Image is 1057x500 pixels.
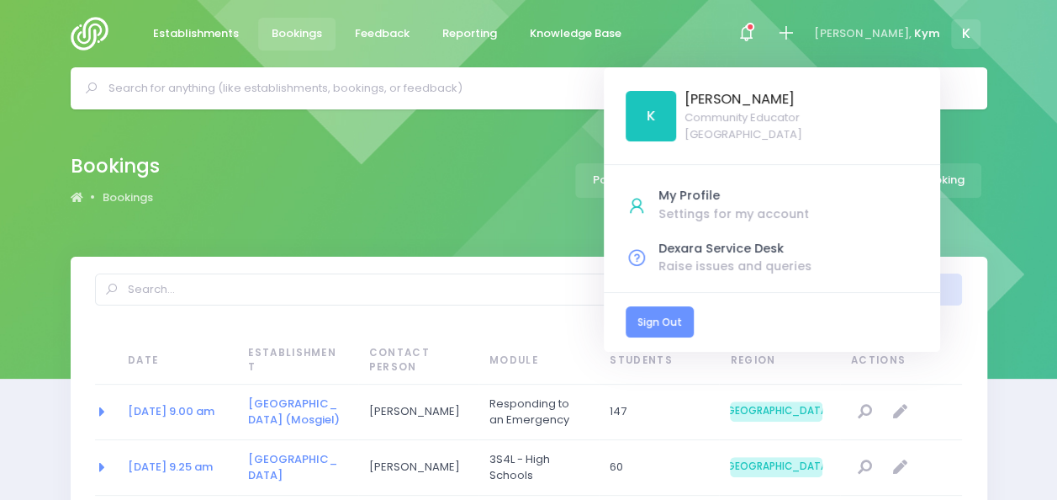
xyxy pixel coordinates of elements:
[489,396,582,428] span: Responding to an Emergency
[684,109,800,125] span: Community Educator
[237,440,357,496] td: Hagley Community College
[140,18,253,51] a: Establishments
[369,346,462,375] span: Contact Person
[489,354,582,369] span: Module
[684,89,795,109] div: [PERSON_NAME]
[117,385,237,440] td: 2026-07-20 09:00:00
[355,25,410,42] span: Feedback
[248,451,337,484] a: [GEOGRAPHIC_DATA]
[358,385,478,440] td: Judy Baine
[626,91,676,141] span: K
[604,179,940,231] a: My Profile Settings for my account
[730,457,822,477] span: [GEOGRAPHIC_DATA]
[575,163,724,198] a: Postponed Bookings
[108,76,964,101] input: Search for anything (like establishments, bookings, or feedback)
[103,189,153,206] a: Bookings
[658,187,918,205] div: My Profile
[71,155,160,178] h2: Bookings
[730,354,822,369] span: Region
[626,306,694,338] a: Sign Out
[358,440,478,496] td: Jasmine Lambert
[658,205,918,223] div: Settings for my account
[814,25,912,42] span: [PERSON_NAME],
[730,402,822,422] span: [GEOGRAPHIC_DATA]
[840,440,962,496] td: null
[851,398,879,426] a: View
[248,396,340,428] a: [GEOGRAPHIC_DATA] (Mosgiel)
[128,354,220,369] span: Date
[914,25,940,42] span: Kym
[610,459,702,476] span: 60
[599,385,719,440] td: 147
[610,403,702,420] span: 147
[248,346,341,375] span: Establishment
[71,17,119,51] img: Logo
[851,354,956,369] span: Actions
[530,25,621,42] span: Knowledge Base
[429,18,511,51] a: Reporting
[369,459,462,476] span: [PERSON_NAME]
[886,398,914,426] a: Edit
[851,454,879,481] a: View
[237,385,357,440] td: St Mary's School (Mosgiel)
[604,231,940,284] a: Dexara Service Desk Raise issues and queries
[658,240,918,258] div: Dexara Service Desk
[153,25,239,42] span: Establishments
[369,403,462,420] span: [PERSON_NAME]
[951,19,980,49] span: K
[128,403,214,419] a: [DATE] 9.00 am
[516,18,636,51] a: Knowledge Base
[719,385,839,440] td: South Island
[95,274,814,306] input: Search...
[258,18,336,51] a: Bookings
[719,440,839,496] td: South Island
[478,440,599,496] td: 3S4L - High Schools
[341,18,424,51] a: Feedback
[442,25,497,42] span: Reporting
[128,459,213,475] a: [DATE] 9.25 am
[886,454,914,481] a: Edit
[599,440,719,496] td: 60
[272,25,322,42] span: Bookings
[489,451,582,484] span: 3S4L - High Schools
[658,258,918,275] div: Raise issues and queries
[684,126,802,142] span: [GEOGRAPHIC_DATA]
[478,385,599,440] td: Responding to an Emergency
[840,385,962,440] td: null
[610,354,702,369] span: Students
[117,440,237,496] td: 2026-06-16 09:25:00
